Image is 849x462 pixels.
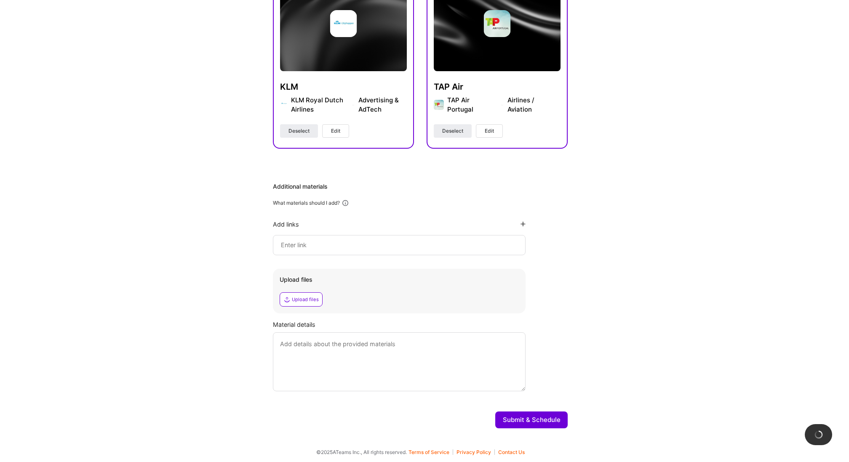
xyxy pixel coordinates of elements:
div: Material details [273,320,568,329]
div: KLM Royal Dutch Airlines Advertising & AdTech [291,96,407,114]
i: icon PlusBlackFlat [521,222,526,227]
span: © 2025 ATeams Inc., All rights reserved. [316,448,407,457]
div: Add links [273,220,299,228]
img: Company logo [330,10,357,37]
i: icon Info [342,199,349,207]
span: Deselect [288,127,310,135]
span: Edit [485,127,494,135]
div: TAP Air Portugal Airlines / Aviation [447,96,561,114]
h4: KLM [280,81,407,92]
span: Deselect [442,127,463,135]
button: Edit [322,124,349,138]
button: Privacy Policy [457,449,495,455]
button: Submit & Schedule [495,411,568,428]
div: What materials should I add? [273,200,340,206]
span: Edit [331,127,340,135]
button: Edit [476,124,503,138]
div: Additional materials [273,182,568,191]
img: loading [812,429,824,441]
button: Deselect [434,124,472,138]
img: Company logo [434,100,444,110]
input: Enter link [280,240,518,250]
img: Company logo [484,10,511,37]
button: Deselect [280,124,318,138]
button: Terms of Service [408,449,453,455]
i: icon Upload2 [283,296,290,303]
div: Upload files [280,275,519,284]
button: Contact Us [498,449,525,455]
div: Upload files [292,296,319,303]
img: Company logo [280,100,288,107]
h4: TAP Air [434,81,561,92]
